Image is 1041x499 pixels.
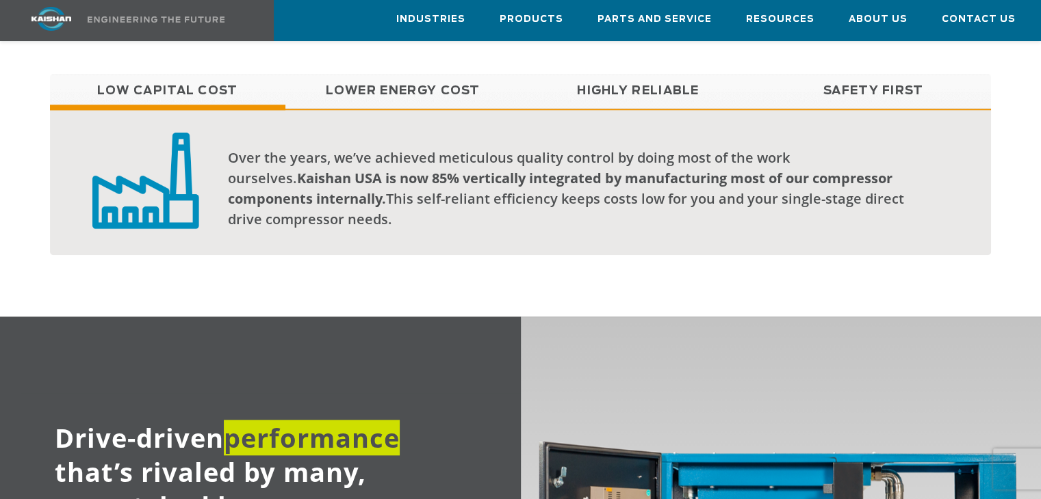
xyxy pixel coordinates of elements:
span: About Us [849,12,908,27]
span: performance [224,420,400,455]
a: Low Capital Cost [50,74,285,108]
span: Industries [396,12,465,27]
div: Over the years, we’ve achieved meticulous quality control by doing most of the work ourselves. Th... [228,148,914,230]
div: Low Capital Cost [50,109,991,255]
img: Engineering the future [88,16,224,23]
a: Industries [396,1,465,38]
span: Products [500,12,563,27]
a: Lower Energy Cost [285,74,521,108]
a: About Us [849,1,908,38]
a: Contact Us [942,1,1016,38]
a: Parts and Service [597,1,712,38]
span: Contact Us [942,12,1016,27]
a: Highly Reliable [520,74,756,108]
img: low capital investment badge [92,131,199,229]
span: Resources [746,12,814,27]
a: Safety First [756,74,991,108]
a: Products [500,1,563,38]
b: Kaishan USA is now 85% vertically integrated by manufacturing most of our compressor components i... [228,169,892,208]
span: Parts and Service [597,12,712,27]
a: Resources [746,1,814,38]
